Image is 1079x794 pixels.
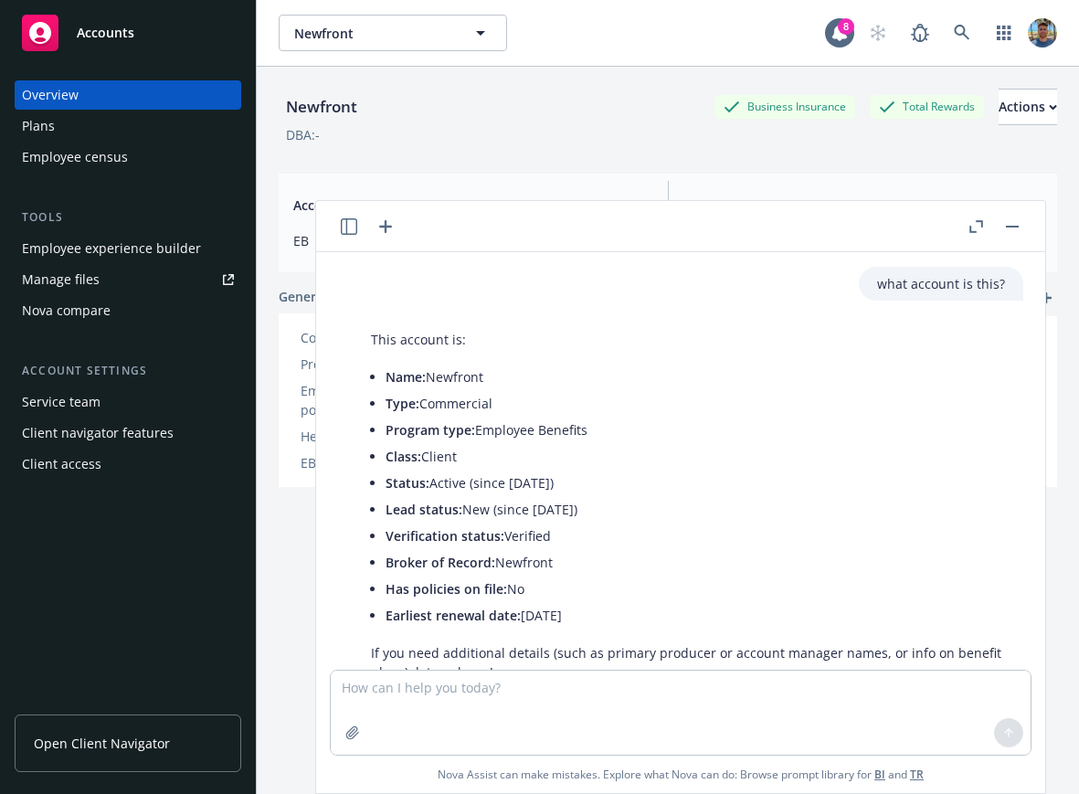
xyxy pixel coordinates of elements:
[386,523,1005,549] li: Verified
[22,418,174,448] div: Client navigator features
[986,15,1022,51] a: Switch app
[301,427,451,446] div: Healthcare Informatics
[301,328,451,347] div: Company size
[386,390,1005,417] li: Commercial
[15,234,241,263] a: Employee experience builder
[386,501,462,518] span: Lead status:
[386,576,1005,602] li: No
[15,450,241,479] a: Client access
[293,196,646,215] span: Account type
[386,554,495,571] span: Broker of Record:
[386,448,421,465] span: Class:
[386,443,1005,470] li: Client
[386,395,419,412] span: Type:
[15,80,241,110] a: Overview
[870,95,984,118] div: Total Rewards
[386,496,1005,523] li: New (since [DATE])
[301,355,451,374] div: Project plan
[15,296,241,325] a: Nova compare
[874,767,885,782] a: BI
[77,26,134,40] span: Accounts
[999,90,1057,124] div: Actions
[386,527,504,545] span: Verification status:
[15,387,241,417] a: Service team
[1035,287,1057,309] a: add
[22,111,55,141] div: Plans
[286,125,320,144] div: DBA: -
[902,15,938,51] a: Report a Bug
[15,111,241,141] a: Plans
[15,208,241,227] div: Tools
[15,7,241,58] a: Accounts
[691,196,1043,215] span: Servicing team
[279,15,507,51] button: Newfront
[714,95,855,118] div: Business Insurance
[386,417,1005,443] li: Employee Benefits
[386,602,1005,629] li: [DATE]
[15,418,241,448] a: Client navigator features
[15,265,241,294] a: Manage files
[386,607,521,624] span: Earliest renewal date:
[279,95,365,119] div: Newfront
[438,756,924,793] span: Nova Assist can make mistakes. Explore what Nova can do: Browse prompt library for and
[294,24,452,43] span: Newfront
[15,143,241,172] a: Employee census
[34,734,170,753] span: Open Client Navigator
[910,767,924,782] a: TR
[877,274,1005,293] p: what account is this?
[22,80,79,110] div: Overview
[22,234,201,263] div: Employee experience builder
[279,287,355,306] span: General info
[22,265,100,294] div: Manage files
[386,364,1005,390] li: Newfront
[386,580,507,598] span: Has policies on file:
[22,450,101,479] div: Client access
[386,470,1005,496] li: Active (since [DATE])
[22,387,100,417] div: Service team
[22,296,111,325] div: Nova compare
[860,15,896,51] a: Start snowing
[15,362,241,380] div: Account settings
[22,143,128,172] div: Employee census
[293,231,646,250] span: EB
[371,643,1005,682] p: If you need additional details (such as primary producer or account manager names, or info on ben...
[386,421,475,439] span: Program type:
[999,89,1057,125] button: Actions
[301,381,451,419] div: Employee benefits portal
[838,18,854,35] div: 8
[1028,18,1057,48] img: photo
[386,368,426,386] span: Name:
[301,453,451,472] div: EB Force ID
[386,474,429,492] span: Status:
[944,15,980,51] a: Search
[371,330,1005,349] p: This account is:
[386,549,1005,576] li: Newfront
